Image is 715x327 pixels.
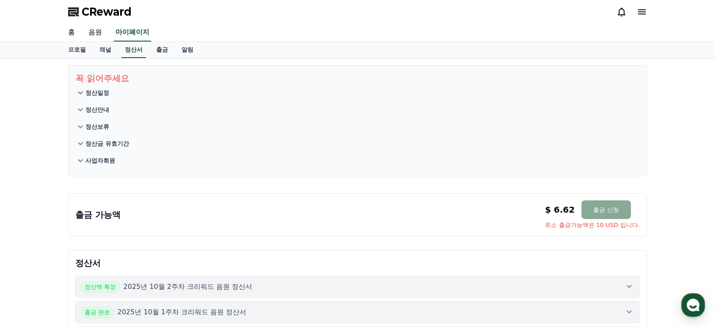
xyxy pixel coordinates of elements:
[75,72,640,84] p: 꼭 읽어주세요
[149,42,175,58] a: 출금
[114,24,151,42] a: 마이페이지
[131,269,141,276] span: 설정
[175,42,200,58] a: 알림
[75,257,640,269] p: 정산서
[61,42,93,58] a: 프로필
[85,105,109,114] p: 정산안내
[85,89,109,97] p: 정산일정
[82,24,109,42] a: 음원
[123,282,252,292] p: 2025년 10월 2주차 크리워드 음원 정산서
[75,152,640,169] button: 사업자회원
[27,269,32,276] span: 홈
[85,156,115,165] p: 사업자회원
[75,101,640,118] button: 정산안내
[545,204,575,216] p: $ 6.62
[581,200,630,219] button: 출금 신청
[61,24,82,42] a: 홈
[545,221,640,229] span: 최소 출금가능액은 10 USD 입니다.
[75,135,640,152] button: 정산금 유효기간
[56,257,109,278] a: 대화
[75,84,640,101] button: 정산일정
[109,257,162,278] a: 설정
[75,118,640,135] button: 정산보류
[81,281,120,292] span: 정산액 확정
[82,5,132,19] span: CReward
[85,122,109,131] p: 정산보류
[121,42,146,58] a: 정산서
[77,270,88,277] span: 대화
[81,307,114,318] span: 출금 완료
[85,139,129,148] p: 정산금 유효기간
[75,209,121,221] p: 출금 가능액
[68,5,132,19] a: CReward
[75,276,640,298] button: 정산액 확정 2025년 10월 2주차 크리워드 음원 정산서
[3,257,56,278] a: 홈
[117,307,246,317] p: 2025년 10월 1주차 크리워드 음원 정산서
[93,42,118,58] a: 채널
[75,301,640,323] button: 출금 완료 2025년 10월 1주차 크리워드 음원 정산서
